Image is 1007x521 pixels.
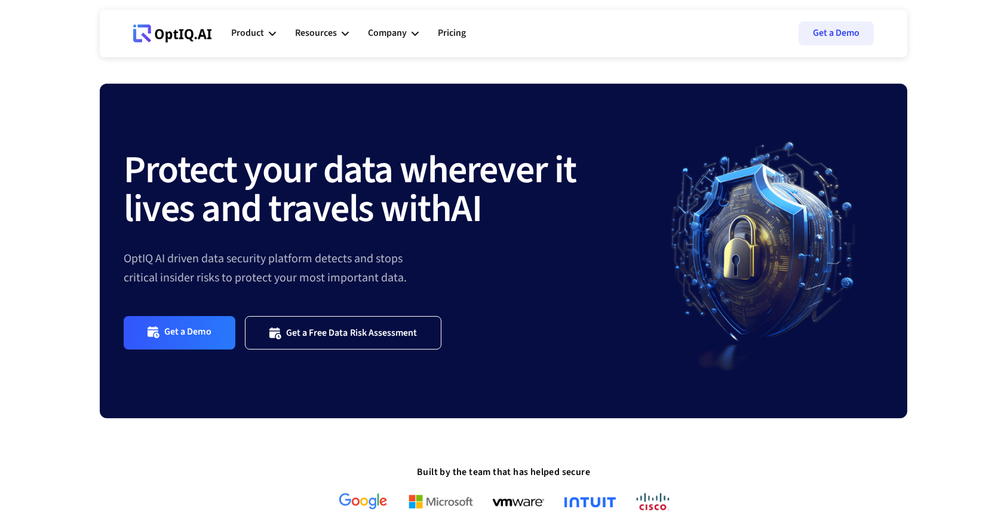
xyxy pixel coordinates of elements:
[368,25,407,41] div: Company
[295,16,349,51] div: Resources
[286,327,417,339] div: Get a Free Data Risk Assessment
[799,22,874,45] a: Get a Demo
[438,16,466,51] a: Pricing
[368,16,419,51] div: Company
[124,249,644,287] div: OptIQ AI driven data security platform detects and stops critical insider risks to protect your m...
[451,182,481,237] strong: AI
[231,25,264,41] div: Product
[231,16,276,51] div: Product
[124,316,235,349] a: Get a Demo
[417,465,590,479] strong: Built by the team that has helped secure
[164,326,211,339] div: Get a Demo
[245,316,442,349] a: Get a Free Data Risk Assessment
[133,16,212,51] a: Webflow Homepage
[295,25,337,41] div: Resources
[124,143,576,237] strong: Protect your data wherever it lives and travels with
